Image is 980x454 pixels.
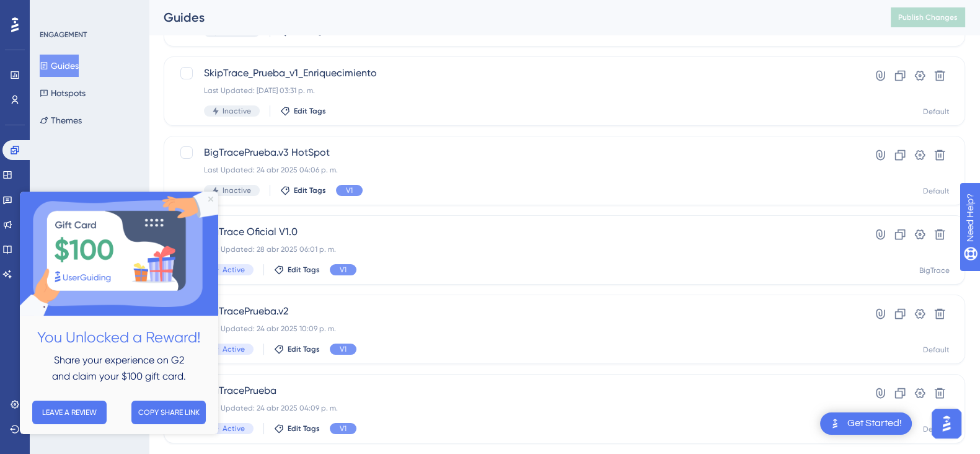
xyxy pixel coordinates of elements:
div: Guides [164,9,860,26]
span: Need Help? [29,3,77,18]
span: Publish Changes [898,12,958,22]
span: SkipTrace_Prueba_v1_Enriquecimiento [204,66,826,81]
button: Edit Tags [274,265,320,275]
span: Inactive [223,185,251,195]
div: Last Updated: 24 abr 2025 04:09 p. m. [204,403,826,413]
div: Default [923,424,950,434]
span: Inactive [223,106,251,116]
span: Edit Tags [294,185,326,195]
span: V1 [340,424,347,434]
button: Edit Tags [274,424,320,434]
button: Publish Changes [891,7,965,27]
button: Guides [40,55,79,77]
div: Default [923,345,950,355]
div: Get Started! [847,417,902,430]
button: Edit Tags [274,344,320,354]
span: Edit Tags [294,106,326,116]
span: V1 [346,185,353,195]
span: Edit Tags [288,344,320,354]
div: Default [923,107,950,117]
span: V1 [340,265,347,275]
button: Hotspots [40,82,86,104]
div: Close Preview [188,5,193,10]
span: V1 [340,344,347,354]
span: Active [223,265,245,275]
div: Last Updated: 24 abr 2025 10:09 p. m. [204,324,826,334]
div: BigTrace [919,265,950,275]
span: Active [223,344,245,354]
div: Last Updated: [DATE] 03:31 p. m. [204,86,826,96]
div: Default [923,186,950,196]
div: Last Updated: 24 abr 2025 04:06 p. m. [204,165,826,175]
button: COPY SHARE LINK [112,209,186,233]
div: Open Get Started! checklist [820,412,912,435]
iframe: UserGuiding AI Assistant Launcher [928,405,965,442]
img: launcher-image-alternative-text [828,416,842,431]
span: Active [223,424,245,434]
span: Share your experience on G2 [34,162,164,174]
span: BigTracePrueba.v3 HotSpot [204,145,826,160]
span: BigTracePrueba [204,383,826,398]
button: Themes [40,109,82,131]
span: Edit Tags [288,265,320,275]
span: BigTrace Oficial V1.0 [204,225,826,239]
h2: You Unlocked a Reward! [10,134,188,158]
button: LEAVE A REVIEW [12,209,87,233]
div: ENGAGEMENT [40,30,87,40]
div: Last Updated: 28 abr 2025 06:01 p. m. [204,244,826,254]
button: Edit Tags [280,185,326,195]
button: Edit Tags [280,106,326,116]
span: and claim your $100 gift card. [32,179,166,190]
span: BigTracePrueba.v2 [204,304,826,319]
span: Edit Tags [288,424,320,434]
